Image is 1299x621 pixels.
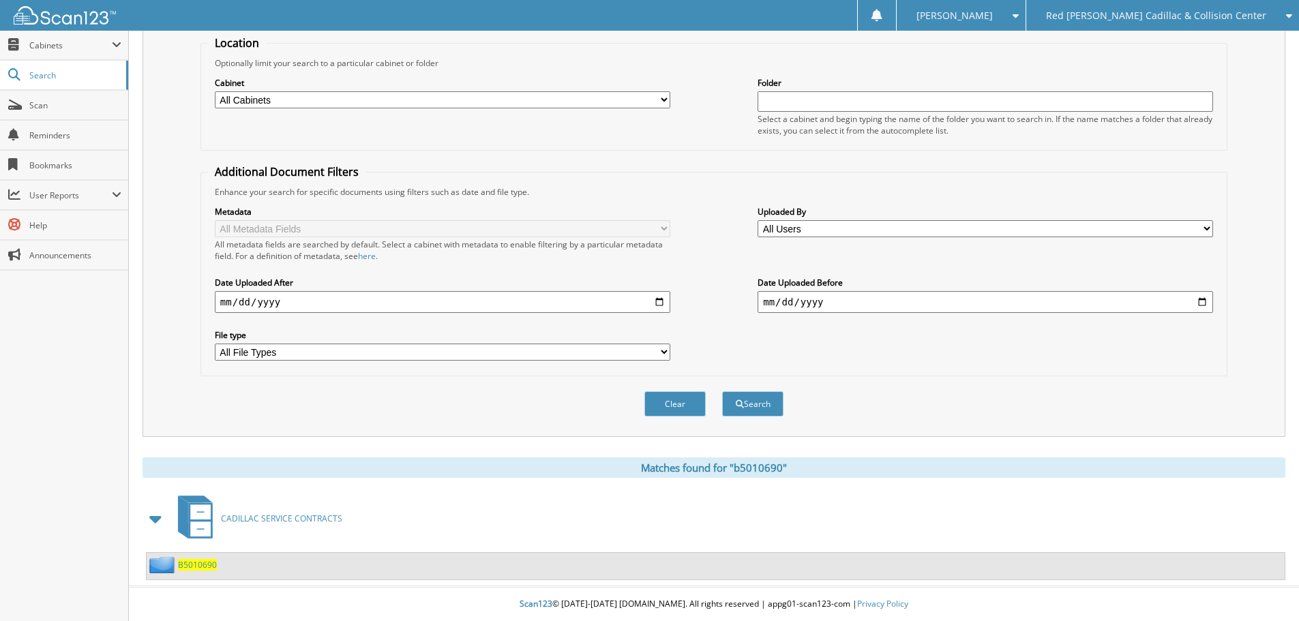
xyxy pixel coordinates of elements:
[215,291,670,313] input: start
[758,277,1213,288] label: Date Uploaded Before
[29,100,121,111] span: Scan
[170,491,342,545] a: CADILLAC SERVICE CONTRACTS
[215,77,670,89] label: Cabinet
[29,40,112,51] span: Cabinets
[29,219,121,231] span: Help
[208,186,1220,198] div: Enhance your search for specific documents using filters such as date and file type.
[215,277,670,288] label: Date Uploaded After
[215,206,670,217] label: Metadata
[758,291,1213,313] input: end
[1046,12,1266,20] span: Red [PERSON_NAME] Cadillac & Collision Center
[221,513,342,524] span: CADILLAC SERVICE CONTRACTS
[208,57,1220,69] div: Optionally limit your search to a particular cabinet or folder
[857,598,908,609] a: Privacy Policy
[758,77,1213,89] label: Folder
[29,70,119,81] span: Search
[208,164,365,179] legend: Additional Document Filters
[29,249,121,261] span: Announcements
[29,160,121,171] span: Bookmarks
[215,239,670,262] div: All metadata fields are searched by default. Select a cabinet with metadata to enable filtering b...
[916,12,993,20] span: [PERSON_NAME]
[722,391,783,416] button: Search
[208,35,266,50] legend: Location
[758,206,1213,217] label: Uploaded By
[758,113,1213,136] div: Select a cabinet and begin typing the name of the folder you want to search in. If the name match...
[520,598,552,609] span: Scan123
[358,250,376,262] a: here
[29,190,112,201] span: User Reports
[149,556,178,573] img: folder2.png
[129,588,1299,621] div: © [DATE]-[DATE] [DOMAIN_NAME]. All rights reserved | appg01-scan123-com |
[644,391,706,416] button: Clear
[178,559,217,571] a: B5010690
[1231,556,1299,621] iframe: Chat Widget
[29,130,121,141] span: Reminders
[215,329,670,341] label: File type
[143,457,1285,478] div: Matches found for "b5010690"
[14,6,116,25] img: scan123-logo-white.svg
